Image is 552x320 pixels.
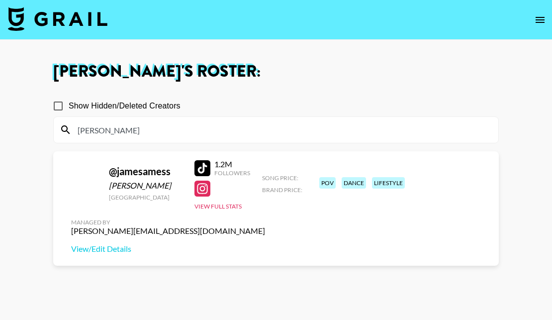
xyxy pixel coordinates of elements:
[72,122,492,138] input: Search by User Name
[53,64,499,80] h1: [PERSON_NAME] 's Roster:
[71,218,265,226] div: Managed By
[109,194,183,201] div: [GEOGRAPHIC_DATA]
[530,10,550,30] button: open drawer
[342,177,366,189] div: dance
[109,181,183,191] div: [PERSON_NAME]
[71,226,265,236] div: [PERSON_NAME][EMAIL_ADDRESS][DOMAIN_NAME]
[194,203,242,210] button: View Full Stats
[109,165,183,178] div: @ jamesamess
[262,186,302,194] span: Brand Price:
[71,244,265,254] a: View/Edit Details
[8,7,107,31] img: Grail Talent
[214,159,250,169] div: 1.2M
[214,169,250,177] div: Followers
[69,100,181,112] span: Show Hidden/Deleted Creators
[262,174,298,182] span: Song Price:
[372,177,405,189] div: lifestyle
[319,177,336,189] div: pov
